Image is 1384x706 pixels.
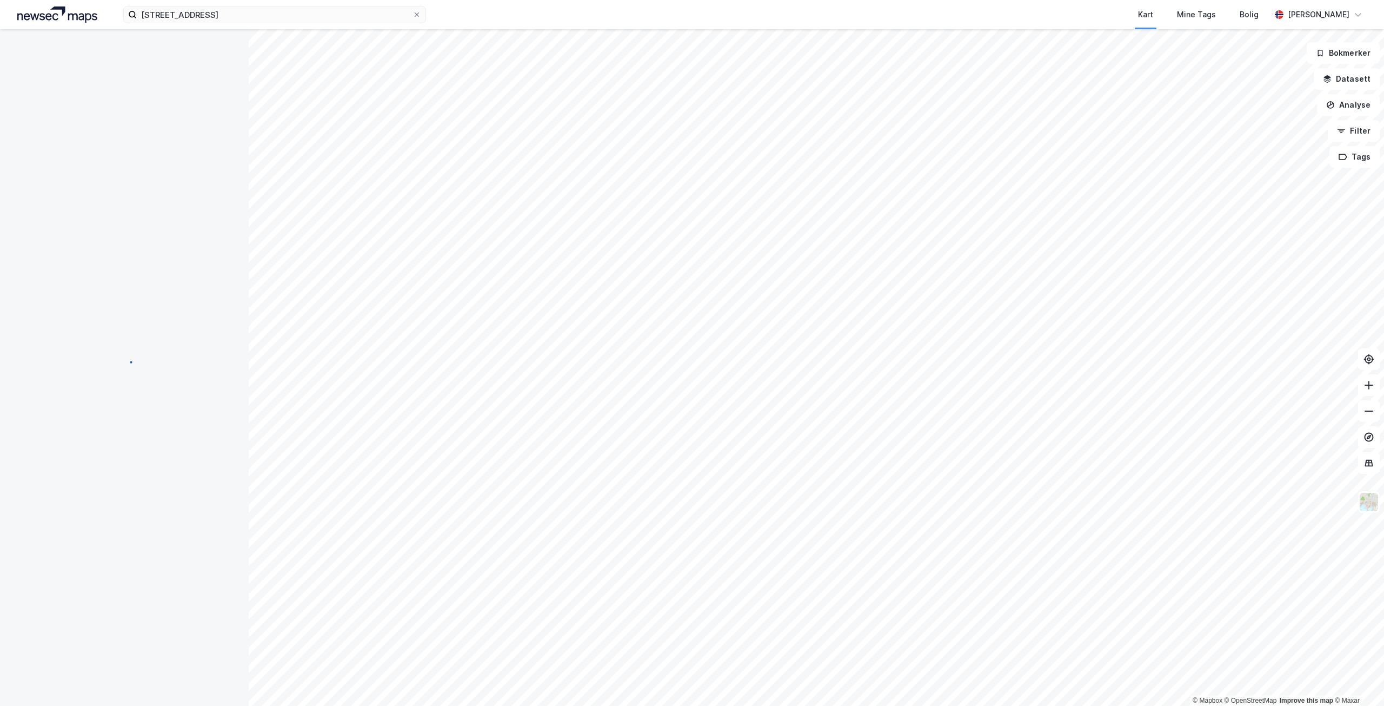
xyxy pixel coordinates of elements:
[1288,8,1349,21] div: [PERSON_NAME]
[1328,120,1380,142] button: Filter
[1240,8,1259,21] div: Bolig
[1138,8,1153,21] div: Kart
[1314,68,1380,90] button: Datasett
[137,6,412,23] input: Søk på adresse, matrikkel, gårdeiere, leietakere eller personer
[1330,654,1384,706] div: Kontrollprogram for chat
[1307,42,1380,64] button: Bokmerker
[1330,654,1384,706] iframe: Chat Widget
[17,6,97,23] img: logo.a4113a55bc3d86da70a041830d287a7e.svg
[1329,146,1380,168] button: Tags
[116,353,133,370] img: spinner.a6d8c91a73a9ac5275cf975e30b51cfb.svg
[1225,697,1277,704] a: OpenStreetMap
[1280,697,1333,704] a: Improve this map
[1359,492,1379,512] img: Z
[1317,94,1380,116] button: Analyse
[1177,8,1216,21] div: Mine Tags
[1193,697,1222,704] a: Mapbox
